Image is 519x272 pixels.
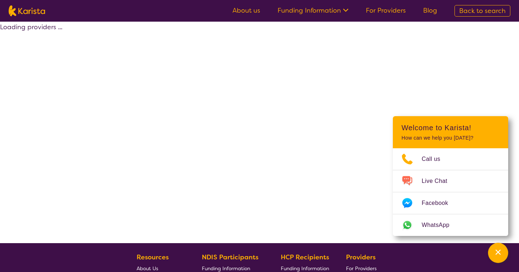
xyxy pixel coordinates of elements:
[346,253,376,262] b: Providers
[278,6,349,15] a: Funding Information
[281,253,329,262] b: HCP Recipients
[9,5,45,16] img: Karista logo
[346,265,377,272] span: For Providers
[402,123,500,132] h2: Welcome to Karista!
[137,265,158,272] span: About Us
[423,6,437,15] a: Blog
[454,5,510,17] a: Back to search
[393,148,508,236] ul: Choose channel
[232,6,260,15] a: About us
[488,243,508,263] button: Channel Menu
[422,198,457,209] span: Facebook
[422,154,449,164] span: Call us
[422,176,456,187] span: Live Chat
[393,214,508,236] a: Web link opens in a new tab.
[402,135,500,141] p: How can we help you [DATE]?
[366,6,406,15] a: For Providers
[422,220,458,231] span: WhatsApp
[202,265,250,272] span: Funding Information
[137,253,169,262] b: Resources
[393,116,508,236] div: Channel Menu
[281,265,329,272] span: Funding Information
[202,253,258,262] b: NDIS Participants
[459,6,506,15] span: Back to search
